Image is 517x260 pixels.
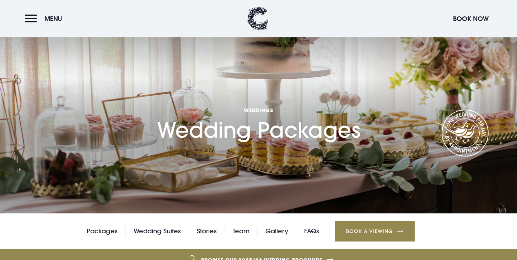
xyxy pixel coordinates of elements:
button: Book Now [449,11,492,26]
span: Menu [44,15,62,23]
a: Wedding Suites [134,226,181,237]
a: FAQs [304,226,319,237]
span: Weddings [157,107,360,113]
a: Packages [87,226,118,237]
a: Team [233,226,249,237]
a: Gallery [265,226,288,237]
button: Menu [25,11,66,26]
img: Clandeboye Lodge [247,7,268,30]
a: Book a Viewing [335,221,415,242]
h1: Wedding Packages [157,74,360,143]
a: Stories [197,226,217,237]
